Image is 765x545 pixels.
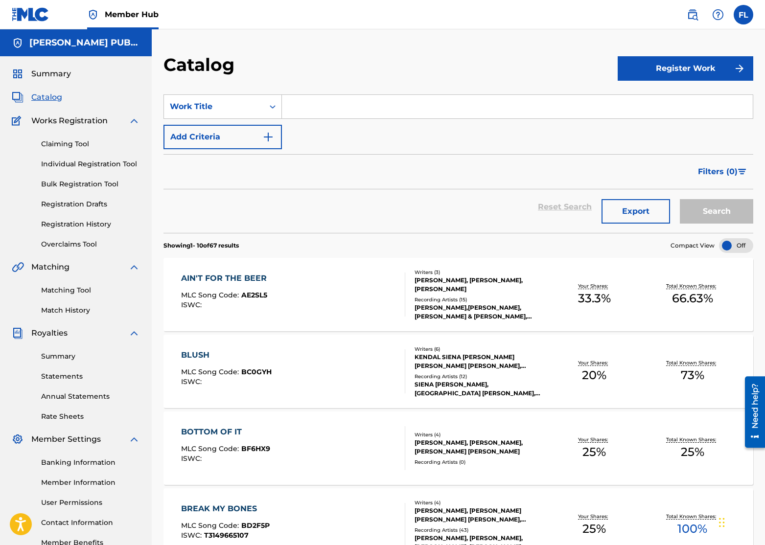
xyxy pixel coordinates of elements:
button: Add Criteria [163,125,282,149]
span: BF6HX9 [241,444,270,453]
span: ISWC : [181,531,204,540]
div: Writers ( 6 ) [415,345,545,353]
p: Total Known Shares: [666,282,719,290]
h5: FRANCES LITTERSKI PUBLISHING [29,37,140,48]
span: ISWC : [181,300,204,309]
div: Help [708,5,728,24]
div: [PERSON_NAME], [PERSON_NAME] [PERSON_NAME] [PERSON_NAME], [PERSON_NAME] [415,506,545,524]
p: Your Shares: [578,359,610,366]
span: Royalties [31,327,68,339]
span: 100 % [677,520,707,538]
div: AIN'T FOR THE BEER [181,272,272,284]
a: BLUSHMLC Song Code:BC0GYHISWC:Writers (6)KENDAL SIENA [PERSON_NAME] [PERSON_NAME] [PERSON_NAME], ... [163,335,753,408]
img: Royalties [12,327,23,339]
p: Total Known Shares: [666,359,719,366]
a: Bulk Registration Tool [41,179,140,189]
button: Filters (0) [692,159,753,184]
span: AE2SL5 [241,291,267,299]
img: expand [128,115,140,127]
p: Your Shares: [578,436,610,443]
div: Recording Artists ( 15 ) [415,296,545,303]
a: Claiming Tool [41,139,140,149]
img: expand [128,261,140,273]
span: Compact View [671,241,715,250]
a: BOTTOM OF ITMLC Song Code:BF6HX9ISWC:Writers (4)[PERSON_NAME], [PERSON_NAME], [PERSON_NAME] [PERS... [163,411,753,485]
img: Summary [12,68,23,80]
a: Overclaims Tool [41,239,140,250]
img: Accounts [12,37,23,49]
a: Match History [41,305,140,316]
div: [PERSON_NAME], [PERSON_NAME], [PERSON_NAME] [415,276,545,294]
iframe: Resource Center [738,373,765,452]
span: 25 % [582,520,606,538]
span: MLC Song Code : [181,444,241,453]
span: 73 % [681,366,704,384]
span: Member Settings [31,433,101,445]
div: Recording Artists ( 0 ) [415,458,545,466]
span: MLC Song Code : [181,367,241,376]
img: Catalog [12,91,23,103]
div: Work Title [170,101,258,113]
img: 9d2ae6d4665cec9f34b9.svg [262,131,274,143]
a: Public Search [683,5,702,24]
span: 33.3 % [578,290,611,307]
div: Writers ( 3 ) [415,269,545,276]
a: Registration History [41,219,140,229]
span: Works Registration [31,115,108,127]
a: Banking Information [41,457,140,468]
span: 25 % [681,443,704,461]
div: BOTTOM OF IT [181,426,270,438]
a: Registration Drafts [41,199,140,209]
a: Member Information [41,477,140,488]
a: Contact Information [41,518,140,528]
span: Member Hub [105,9,159,20]
img: filter [738,169,746,175]
p: Your Shares: [578,282,610,290]
img: Top Rightsholder [87,9,99,21]
a: Statements [41,371,140,382]
div: User Menu [734,5,753,24]
form: Search Form [163,94,753,233]
span: BC0GYH [241,367,272,376]
img: Member Settings [12,433,23,445]
span: Filters ( 0 ) [698,166,738,178]
div: Drag [719,508,725,537]
a: Matching Tool [41,285,140,295]
img: Works Registration [12,115,24,127]
span: ISWC : [181,377,204,386]
div: [PERSON_NAME], [PERSON_NAME], [PERSON_NAME] [PERSON_NAME] [415,438,545,456]
span: Catalog [31,91,62,103]
p: Your Shares: [578,513,610,520]
div: BREAK MY BONES [181,503,270,515]
a: Rate Sheets [41,411,140,422]
a: SummarySummary [12,68,71,80]
h2: Catalog [163,54,239,76]
a: Individual Registration Tool [41,159,140,169]
a: User Permissions [41,498,140,508]
div: Writers ( 4 ) [415,431,545,438]
a: Annual Statements [41,391,140,402]
img: search [687,9,698,21]
button: Register Work [618,56,753,81]
span: 66.63 % [672,290,713,307]
div: Writers ( 4 ) [415,499,545,506]
span: ISWC : [181,454,204,463]
span: Matching [31,261,70,273]
img: help [712,9,724,21]
p: Total Known Shares: [666,436,719,443]
div: Recording Artists ( 43 ) [415,526,545,534]
span: 25 % [582,443,606,461]
a: CatalogCatalog [12,91,62,103]
span: 20 % [582,366,606,384]
div: [PERSON_NAME],[PERSON_NAME], [PERSON_NAME] & [PERSON_NAME], [PERSON_NAME],[PERSON_NAME], [PERSON_... [415,303,545,321]
a: Summary [41,351,140,362]
p: Showing 1 - 10 of 67 results [163,241,239,250]
div: KENDAL SIENA [PERSON_NAME] [PERSON_NAME] [PERSON_NAME], [PERSON_NAME], [PERSON_NAME], [PERSON_NAME] [415,353,545,370]
button: Export [602,199,670,224]
span: MLC Song Code : [181,521,241,530]
span: MLC Song Code : [181,291,241,299]
iframe: Chat Widget [716,498,765,545]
